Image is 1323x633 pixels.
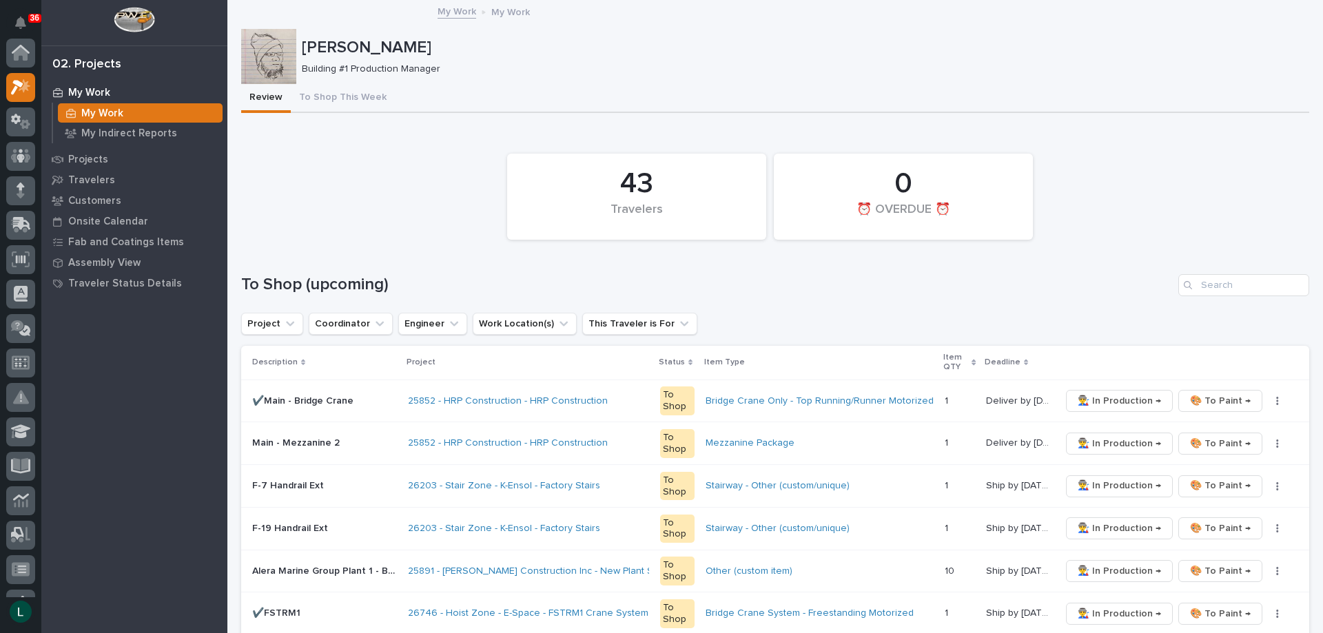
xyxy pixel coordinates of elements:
button: Notifications [6,8,35,37]
span: 🎨 To Paint → [1190,393,1251,409]
p: Ship by [DATE] [986,605,1053,619]
p: Ship by [DATE] [986,477,1053,492]
tr: F-19 Handrail ExtF-19 Handrail Ext 26203 - Stair Zone - K-Ensol - Factory Stairs To ShopStairway ... [241,507,1309,550]
p: Item Type [704,355,745,370]
p: ✔️Main - Bridge Crane [252,393,356,407]
p: Deliver by 9/17/25 [986,435,1053,449]
a: Bridge Crane Only - Top Running/Runner Motorized [706,395,934,407]
a: 25852 - HRP Construction - HRP Construction [408,395,608,407]
p: [PERSON_NAME] [302,38,1304,58]
button: Project [241,313,303,335]
p: Fab and Coatings Items [68,236,184,249]
a: Fab and Coatings Items [41,231,227,252]
a: My Work [438,3,476,19]
p: 1 [945,477,951,492]
a: 25891 - [PERSON_NAME] Construction Inc - New Plant Setup - Mezzanine Project [408,565,763,577]
a: My Work [53,103,227,123]
p: Deliver by 9/15/25 [986,393,1053,407]
img: Workspace Logo [114,7,154,32]
p: Main - Mezzanine 2 [252,435,342,449]
button: 🎨 To Paint → [1178,475,1262,497]
a: 26203 - Stair Zone - K-Ensol - Factory Stairs [408,480,600,492]
button: users-avatar [6,597,35,626]
p: Description [252,355,298,370]
button: This Traveler is For [582,313,697,335]
p: F-19 Handrail Ext [252,520,331,535]
button: 👨‍🏭 In Production → [1066,560,1173,582]
button: 🎨 To Paint → [1178,603,1262,625]
button: To Shop This Week [291,84,395,113]
div: To Shop [660,429,695,458]
p: Deadline [985,355,1021,370]
p: Status [659,355,685,370]
a: Stairway - Other (custom/unique) [706,480,850,492]
p: Customers [68,195,121,207]
div: Travelers [531,203,743,231]
button: Engineer [398,313,467,335]
p: Traveler Status Details [68,278,182,290]
p: My Work [68,87,110,99]
a: My Work [41,82,227,103]
tr: Main - Mezzanine 2Main - Mezzanine 2 25852 - HRP Construction - HRP Construction To ShopMezzanine... [241,422,1309,465]
span: 🎨 To Paint → [1190,605,1251,622]
p: Building #1 Production Manager [302,63,1298,75]
input: Search [1178,274,1309,296]
button: 🎨 To Paint → [1178,390,1262,412]
p: Project [407,355,435,370]
a: Mezzanine Package [706,437,794,449]
button: Coordinator [309,313,393,335]
a: Customers [41,190,227,211]
p: Alera Marine Group Plant 1 - Bridge Posts [252,563,400,577]
div: To Shop [660,386,695,415]
a: Assembly View [41,252,227,273]
p: 1 [945,393,951,407]
a: Travelers [41,169,227,190]
p: F-7 Handrail Ext [252,477,327,492]
p: Assembly View [68,257,141,269]
p: Item QTY [943,350,968,375]
span: 👨‍🏭 In Production → [1078,520,1161,537]
button: 🎨 To Paint → [1178,517,1262,539]
p: 1 [945,435,951,449]
button: 🎨 To Paint → [1178,433,1262,455]
span: 👨‍🏭 In Production → [1078,477,1161,494]
a: Stairway - Other (custom/unique) [706,523,850,535]
span: 🎨 To Paint → [1190,477,1251,494]
div: 0 [797,167,1009,201]
div: 43 [531,167,743,201]
tr: F-7 Handrail ExtF-7 Handrail Ext 26203 - Stair Zone - K-Ensol - Factory Stairs To ShopStairway - ... [241,465,1309,508]
div: To Shop [660,599,695,628]
a: Onsite Calendar [41,211,227,231]
h1: To Shop (upcoming) [241,275,1173,295]
tr: ✔️Main - Bridge Crane✔️Main - Bridge Crane 25852 - HRP Construction - HRP Construction To ShopBri... [241,380,1309,422]
span: 👨‍🏭 In Production → [1078,435,1161,452]
span: 🎨 To Paint → [1190,435,1251,452]
p: Ship by [DATE] [986,563,1053,577]
button: 👨‍🏭 In Production → [1066,475,1173,497]
p: 1 [945,605,951,619]
div: To Shop [660,515,695,543]
button: 👨‍🏭 In Production → [1066,390,1173,412]
button: 👨‍🏭 In Production → [1066,603,1173,625]
p: My Indirect Reports [81,127,177,140]
p: Travelers [68,174,115,187]
button: 🎨 To Paint → [1178,560,1262,582]
a: Traveler Status Details [41,273,227,293]
button: 👨‍🏭 In Production → [1066,433,1173,455]
tr: Alera Marine Group Plant 1 - Bridge PostsAlera Marine Group Plant 1 - Bridge Posts 25891 - [PERSO... [241,550,1309,592]
button: Work Location(s) [473,313,577,335]
button: Review [241,84,291,113]
div: Notifications36 [17,17,35,39]
div: To Shop [660,557,695,585]
span: 🎨 To Paint → [1190,520,1251,537]
div: 02. Projects [52,57,121,72]
p: Projects [68,154,108,166]
a: 26203 - Stair Zone - K-Ensol - Factory Stairs [408,523,600,535]
span: 👨‍🏭 In Production → [1078,563,1161,579]
a: 26746 - Hoist Zone - E-Space - FSTRM1 Crane System [408,608,648,619]
a: 25852 - HRP Construction - HRP Construction [408,437,608,449]
p: ✔️FSTRM1 [252,605,303,619]
p: My Work [491,3,530,19]
p: Ship by [DATE] [986,520,1053,535]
